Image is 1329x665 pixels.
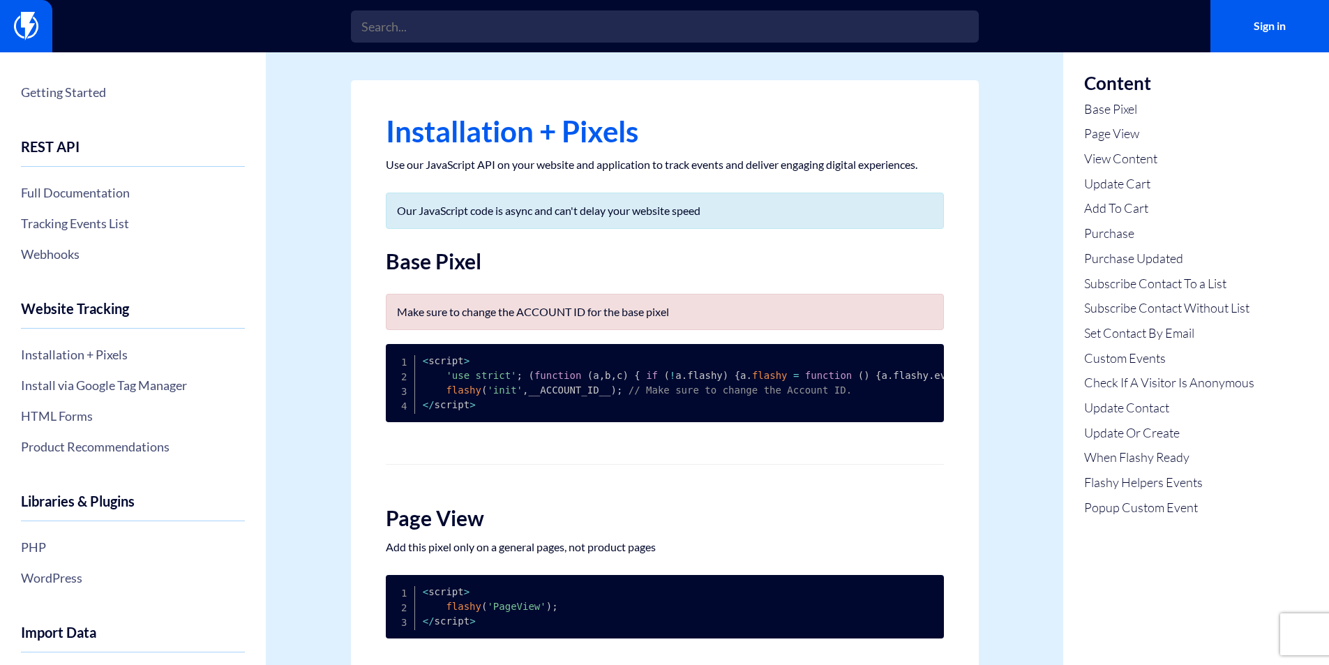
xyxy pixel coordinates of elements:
[397,204,933,218] p: Our JavaScript code is async and can't delay your website speed
[1084,374,1254,392] a: Check If A Visitor Is Anonymous
[21,493,245,521] h4: Libraries & Plugins
[423,586,428,597] span: <
[21,373,245,397] a: Install via Google Tag Manager
[805,370,852,381] span: function
[546,601,552,612] span: )
[1084,200,1254,218] a: Add To Cart
[611,370,617,381] span: ,
[646,370,658,381] span: if
[670,370,675,381] span: !
[423,355,428,366] span: <
[1084,424,1254,442] a: Update Or Create
[21,404,245,428] a: HTML Forms
[446,370,516,381] span: 'use strict'
[1084,275,1254,293] a: Subscribe Contact To a List
[397,305,933,319] p: Make sure to change the ACCOUNT ID for the base pixel
[617,384,622,396] span: ;
[21,435,245,458] a: Product Recommendations
[858,370,864,381] span: (
[351,10,979,43] input: Search...
[1084,250,1254,268] a: Purchase Updated
[481,601,487,612] span: (
[21,625,245,652] h4: Import Data
[528,370,534,381] span: (
[752,370,788,381] span: flashy
[386,158,944,172] p: Use our JavaScript API on your website and application to track events and deliver engaging digit...
[723,370,728,381] span: )
[423,399,428,410] span: <
[21,139,245,167] h4: REST API
[21,242,245,266] a: Webhooks
[470,399,475,410] span: >
[21,301,245,329] h4: Website Tracking
[629,384,852,396] span: // Make sure to change the Account ID.
[746,370,752,381] span: .
[929,370,934,381] span: .
[593,370,622,381] span: a b c
[887,370,893,381] span: .
[21,181,245,204] a: Full Documentation
[1084,299,1254,317] a: Subscribe Contact Without List
[663,370,669,381] span: (
[587,370,593,381] span: (
[21,80,245,104] a: Getting Started
[428,615,434,627] span: /
[386,507,944,530] h2: Page View
[386,540,944,554] p: Add this pixel only on a general pages, not product pages
[793,370,799,381] span: =
[1084,225,1254,243] a: Purchase
[552,601,557,612] span: ;
[21,343,245,366] a: Installation + Pixels
[682,370,687,381] span: .
[599,370,605,381] span: ,
[876,370,881,381] span: {
[21,566,245,590] a: WordPress
[21,535,245,559] a: PHP
[1084,474,1254,492] a: Flashy Helpers Events
[1084,175,1254,193] a: Update Cart
[1084,125,1254,143] a: Page View
[423,586,558,627] code: script script
[622,370,628,381] span: )
[446,601,481,612] span: flashy
[517,370,523,381] span: ;
[487,384,523,396] span: 'init'
[446,384,481,396] span: flashy
[523,384,528,396] span: ,
[386,115,944,147] h1: Installation + Pixels
[1084,150,1254,168] a: View Content
[487,601,546,612] span: 'PageView'
[428,399,434,410] span: /
[1084,100,1254,119] a: Base Pixel
[1084,499,1254,517] a: Popup Custom Event
[1084,324,1254,343] a: Set Contact By Email
[386,250,944,273] h2: Base Pixel
[610,384,616,396] span: )
[21,211,245,235] a: Tracking Events List
[470,615,475,627] span: >
[1084,350,1254,368] a: Custom Events
[464,355,470,366] span: >
[1084,399,1254,417] a: Update Contact
[464,586,470,597] span: >
[864,370,869,381] span: )
[481,384,487,396] span: (
[735,370,740,381] span: {
[1084,73,1254,94] h3: Content
[534,370,581,381] span: function
[1084,449,1254,467] a: When Flashy Ready
[634,370,640,381] span: {
[423,615,428,627] span: <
